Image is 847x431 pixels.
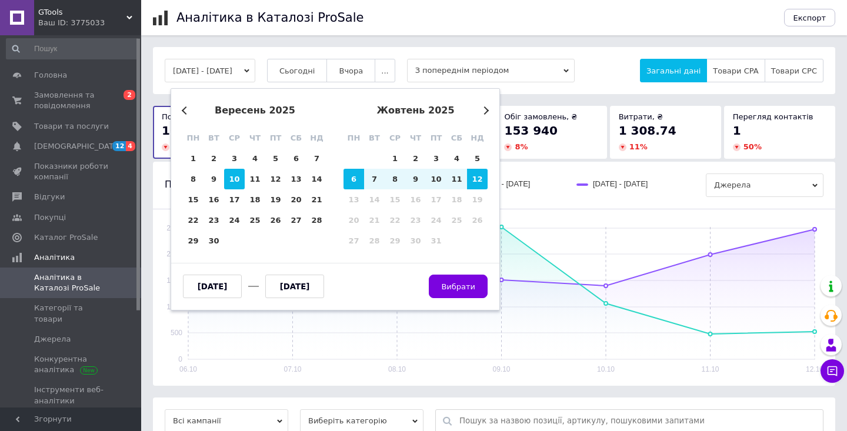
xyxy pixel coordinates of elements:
[426,189,446,210] div: Not available п’ятниця, 17-е жовтня 2025 р.
[388,365,406,373] text: 08.10
[765,59,823,82] button: Товари CPC
[245,210,265,230] div: Choose четвер, 25-е вересня 2025 р.
[34,70,67,81] span: Головна
[179,365,197,373] text: 06.10
[806,365,823,373] text: 12.10
[204,230,224,251] div: Choose вівторок, 30-е вересня 2025 р.
[364,230,385,251] div: Not available вівторок, 28-е жовтня 2025 р.
[286,148,306,169] div: Choose субота, 6-е вересня 2025 р.
[183,169,204,189] div: Choose понеділок, 8-е вересня 2025 р.
[286,128,306,148] div: сб
[126,141,135,151] span: 4
[34,121,109,132] span: Товари та послуги
[171,329,182,337] text: 500
[344,210,364,230] div: Not available понеділок, 20-е жовтня 2025 р.
[306,169,327,189] div: Choose неділя, 14-е вересня 2025 р.
[733,123,741,138] span: 1
[706,173,823,197] span: Джерела
[38,18,141,28] div: Ваш ID: 3775033
[629,142,648,151] span: 11 %
[385,148,405,169] div: Choose середа, 1-е жовтня 2025 р.
[344,148,488,251] div: month 2025-10
[34,252,75,263] span: Аналітика
[245,169,265,189] div: Choose четвер, 11-е вересня 2025 р.
[124,90,135,100] span: 2
[204,189,224,210] div: Choose вівторок, 16-е вересня 2025 р.
[426,128,446,148] div: пт
[183,189,204,210] div: Choose понеділок, 15-е вересня 2025 р.
[245,148,265,169] div: Choose четвер, 4-е вересня 2025 р.
[245,128,265,148] div: чт
[405,169,426,189] div: Choose четвер, 9-е жовтня 2025 р.
[279,66,315,75] span: Сьогодні
[112,141,126,151] span: 12
[446,128,467,148] div: сб
[224,189,245,210] div: Choose середа, 17-е вересня 2025 р.
[224,128,245,148] div: ср
[34,354,109,375] span: Конкурентна аналітика
[405,189,426,210] div: Not available четвер, 16-е жовтня 2025 р.
[286,210,306,230] div: Choose субота, 27-е вересня 2025 р.
[224,169,245,189] div: Choose середа, 10-е вересня 2025 р.
[619,123,676,138] span: 1 308.74
[706,59,765,82] button: Товари CPA
[381,66,388,75] span: ...
[646,66,701,75] span: Загальні дані
[176,11,364,25] h1: Аналітика в Каталозі ProSale
[34,385,109,406] span: Інструменти веб-аналітики
[34,334,71,345] span: Джерела
[405,230,426,251] div: Not available четвер, 30-е жовтня 2025 р.
[326,59,375,82] button: Вчора
[183,148,204,169] div: Choose понеділок, 1-е вересня 2025 р.
[446,169,467,189] div: Choose субота, 11-е жовтня 2025 р.
[821,359,844,383] button: Чат з покупцем
[481,106,489,115] button: Next Month
[407,59,575,82] span: З попереднім періодом
[183,148,327,251] div: month 2025-09
[286,189,306,210] div: Choose субота, 20-е вересня 2025 р.
[306,148,327,169] div: Choose неділя, 7-е вересня 2025 р.
[385,230,405,251] div: Not available середа, 29-е жовтня 2025 р.
[34,161,109,182] span: Показники роботи компанії
[245,189,265,210] div: Choose четвер, 18-е вересня 2025 р.
[793,14,826,22] span: Експорт
[204,148,224,169] div: Choose вівторок, 2-е вересня 2025 р.
[284,365,301,373] text: 07.10
[364,169,385,189] div: Choose вівторок, 7-е жовтня 2025 р.
[224,210,245,230] div: Choose середа, 24-е вересня 2025 р.
[619,112,663,121] span: Витрати, ₴
[38,7,126,18] span: GTools
[204,210,224,230] div: Choose вівторок, 23-є вересня 2025 р.
[34,141,121,152] span: [DEMOGRAPHIC_DATA]
[306,189,327,210] div: Choose неділя, 21-е вересня 2025 р.
[34,90,109,111] span: Замовлення та повідомлення
[265,169,286,189] div: Choose п’ятниця, 12-е вересня 2025 р.
[640,59,707,82] button: Загальні дані
[183,105,327,116] div: вересень 2025
[265,210,286,230] div: Choose п’ятниця, 26-е вересня 2025 р.
[597,365,615,373] text: 10.10
[375,59,395,82] button: ...
[34,212,66,223] span: Покупці
[426,210,446,230] div: Not available п’ятниця, 24-е жовтня 2025 р.
[467,210,488,230] div: Not available неділя, 26-е жовтня 2025 р.
[182,106,190,115] button: Previous Month
[204,128,224,148] div: вт
[183,230,204,251] div: Choose понеділок, 29-е вересня 2025 р.
[364,128,385,148] div: вт
[743,142,762,151] span: 50 %
[34,192,65,202] span: Відгуки
[784,9,836,26] button: Експорт
[515,142,528,151] span: 8 %
[204,169,224,189] div: Choose вівторок, 9-е вересня 2025 р.
[733,112,813,121] span: Перегляд контактів
[426,169,446,189] div: Choose п’ятниця, 10-е жовтня 2025 р.
[6,38,139,59] input: Пошук
[467,128,488,148] div: нд
[344,230,364,251] div: Not available понеділок, 27-е жовтня 2025 р.
[446,210,467,230] div: Not available субота, 25-е жовтня 2025 р.
[344,169,364,189] div: Choose понеділок, 6-е жовтня 2025 р.
[701,365,719,373] text: 11.10
[504,112,577,121] span: Обіг замовлень, ₴
[771,66,817,75] span: Товари CPC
